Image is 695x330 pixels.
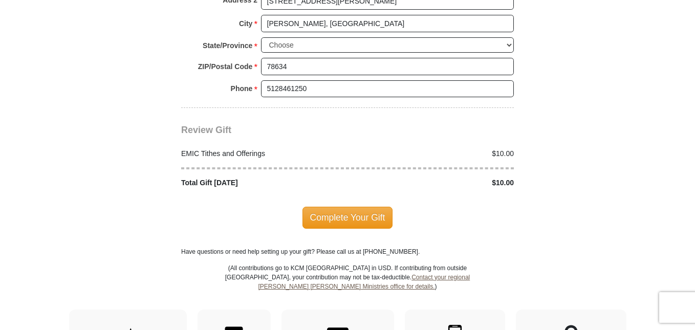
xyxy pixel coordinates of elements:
div: $10.00 [347,148,519,159]
strong: City [239,16,252,31]
a: Contact your regional [PERSON_NAME] [PERSON_NAME] Ministries office for details. [258,274,470,290]
strong: Phone [231,81,253,96]
div: EMIC Tithes and Offerings [176,148,348,159]
div: Total Gift [DATE] [176,178,348,188]
div: $10.00 [347,178,519,188]
p: Have questions or need help setting up your gift? Please call us at [PHONE_NUMBER]. [181,247,514,256]
p: (All contributions go to KCM [GEOGRAPHIC_DATA] in USD. If contributing from outside [GEOGRAPHIC_D... [225,263,470,310]
strong: ZIP/Postal Code [198,59,253,74]
strong: State/Province [203,38,252,53]
span: Complete Your Gift [302,207,393,228]
span: Review Gift [181,125,231,135]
